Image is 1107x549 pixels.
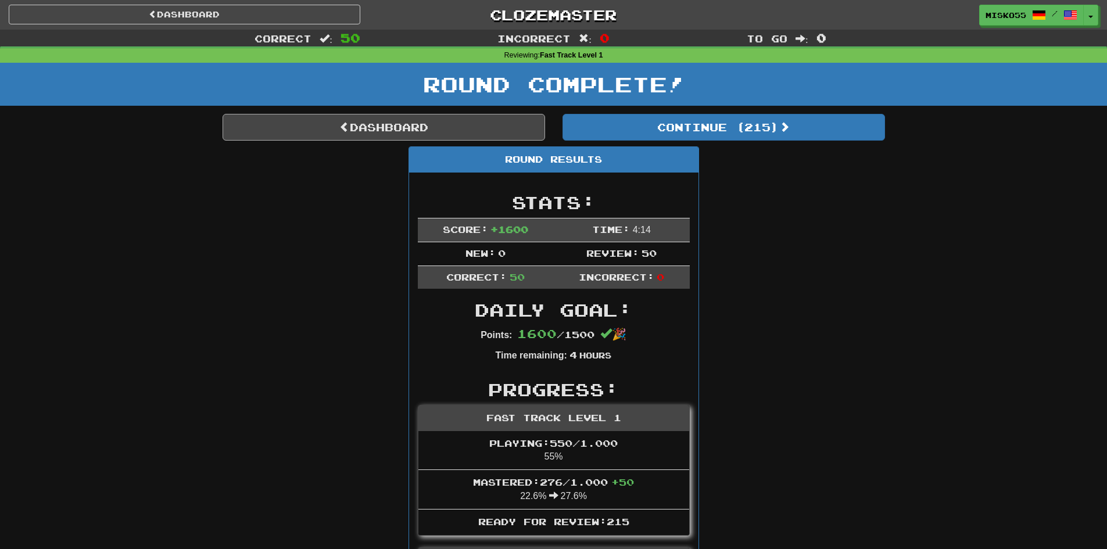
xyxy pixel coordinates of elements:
li: 55% [418,431,689,471]
span: 4 : 14 [633,225,651,235]
li: 22.6% 27.6% [418,469,689,509]
span: misko55 [986,10,1026,20]
h2: Daily Goal: [418,300,690,320]
span: New: [465,247,496,259]
span: Correct [255,33,311,44]
span: To go [747,33,787,44]
span: Incorrect: [579,271,654,282]
span: Mastered: 276 / 1.000 [473,476,634,487]
span: 0 [816,31,826,45]
span: Time: [592,224,630,235]
h2: Stats: [418,193,690,212]
span: : [579,34,592,44]
span: Playing: 550 / 1.000 [489,437,618,448]
span: 🎉 [600,328,626,340]
span: 0 [600,31,610,45]
span: Incorrect [497,33,571,44]
strong: Fast Track Level 1 [540,51,603,59]
a: Dashboard [223,114,545,141]
span: : [796,34,808,44]
span: Review: [586,247,639,259]
span: 0 [498,247,506,259]
div: Fast Track Level 1 [418,406,689,431]
a: Clozemaster [378,5,729,25]
span: + 1600 [490,224,528,235]
span: 4 [569,349,577,360]
span: 50 [510,271,525,282]
span: Correct: [446,271,507,282]
strong: Points: [481,330,512,340]
strong: Time remaining: [496,350,567,360]
span: 0 [657,271,664,282]
span: / 1500 [517,329,594,340]
small: Hours [579,350,611,360]
span: 1600 [517,326,557,340]
a: misko55 / [979,5,1084,26]
span: : [320,34,332,44]
h1: Round Complete! [4,73,1103,96]
h2: Progress: [418,380,690,399]
span: + 50 [611,476,634,487]
button: Continue (215) [563,114,885,141]
div: Round Results [409,147,698,173]
span: 50 [341,31,360,45]
a: Dashboard [9,5,360,24]
span: / [1052,9,1058,17]
span: Score: [443,224,488,235]
span: Ready for Review: 215 [478,516,629,527]
span: 50 [642,247,657,259]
